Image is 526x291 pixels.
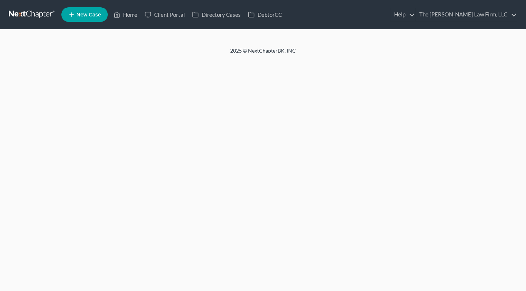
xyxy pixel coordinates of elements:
a: The [PERSON_NAME] Law Firm, LLC [416,8,517,21]
div: 2025 © NextChapterBK, INC [55,47,471,60]
a: Help [390,8,415,21]
a: DebtorCC [244,8,286,21]
a: Directory Cases [188,8,244,21]
new-legal-case-button: New Case [61,7,108,22]
a: Client Portal [141,8,188,21]
a: Home [110,8,141,21]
